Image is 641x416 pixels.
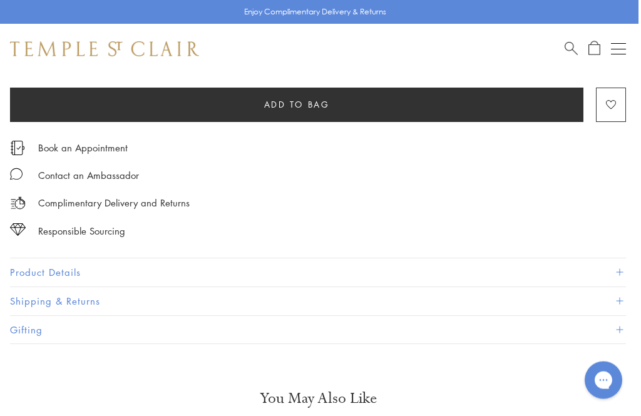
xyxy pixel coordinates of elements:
img: icon_appointment.svg [10,141,25,156]
a: Search [565,41,578,56]
img: icon_sourcing.svg [10,224,26,236]
a: Open Shopping Bag [588,41,600,56]
h3: You May Also Like [29,389,607,409]
a: Book an Appointment [38,141,128,155]
button: Product Details [10,259,626,287]
div: Responsible Sourcing [38,224,125,240]
button: Add to bag [10,88,583,123]
span: Add to bag [264,98,330,112]
img: icon_delivery.svg [10,196,26,211]
p: Complimentary Delivery and Returns [38,196,190,211]
p: Enjoy Complimentary Delivery & Returns [244,6,386,18]
iframe: Gorgias live chat messenger [578,357,628,403]
img: Temple St. Clair [10,41,199,56]
button: Open navigation [611,41,626,56]
img: MessageIcon-01_2.svg [10,168,23,181]
button: Shipping & Returns [10,288,626,316]
button: Gifting [10,317,626,345]
div: Contact an Ambassador [38,168,139,184]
